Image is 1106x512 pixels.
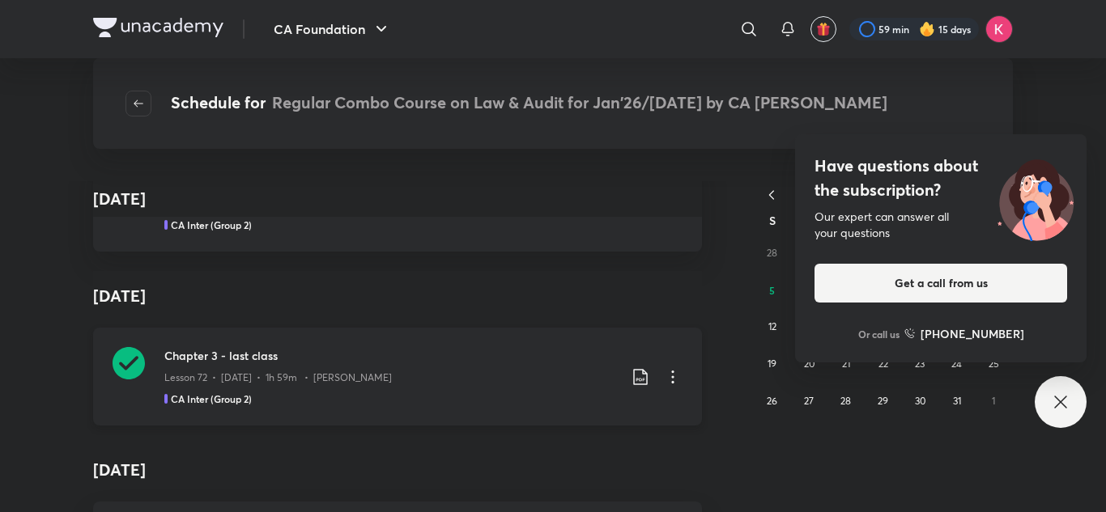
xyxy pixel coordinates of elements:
[769,284,775,297] abbr: October 5, 2025
[789,186,977,206] button: [DATE]
[985,154,1087,241] img: ttu_illustration_new.svg
[796,388,822,414] button: October 27, 2025
[858,327,900,341] p: Or call us
[759,351,785,377] button: October 19, 2025
[878,395,888,407] abbr: October 29, 2025
[804,358,815,370] abbr: October 20, 2025
[768,358,776,370] abbr: October 19, 2025
[944,351,970,377] button: October 24, 2025
[907,351,933,377] button: October 23, 2025
[810,16,836,42] button: avatar
[921,325,1024,342] h6: [PHONE_NUMBER]
[953,395,961,407] abbr: October 31, 2025
[944,388,970,414] button: October 31, 2025
[870,388,896,414] button: October 29, 2025
[768,320,776,332] abbr: October 12, 2025
[840,395,851,407] abbr: October 28, 2025
[759,277,785,303] button: October 5, 2025
[171,391,252,406] h5: CA Inter (Group 2)
[815,209,1067,241] div: Our expert can answer all your questions
[759,388,785,414] button: October 26, 2025
[833,351,859,377] button: October 21, 2025
[815,264,1067,303] button: Get a call from us
[915,395,925,407] abbr: October 30, 2025
[93,328,702,425] a: Chapter 3 - last classLesson 72 • [DATE] • 1h 59m • [PERSON_NAME]CA Inter (Group 2)
[264,13,401,45] button: CA Foundation
[93,187,146,211] h4: [DATE]
[93,18,223,37] img: Company Logo
[833,388,859,414] button: October 28, 2025
[989,358,999,370] abbr: October 25, 2025
[919,21,935,37] img: streak
[93,18,223,41] a: Company Logo
[759,314,785,340] button: October 12, 2025
[164,370,392,385] p: Lesson 72 • [DATE] • 1h 59m • [PERSON_NAME]
[804,395,814,407] abbr: October 27, 2025
[93,271,702,321] h4: [DATE]
[164,347,618,364] h3: Chapter 3 - last class
[985,15,1013,43] img: Keshav sachdeva
[870,351,896,377] button: October 22, 2025
[878,358,888,370] abbr: October 22, 2025
[907,388,933,414] button: October 30, 2025
[272,91,887,113] span: Regular Combo Course on Law & Audit for Jan'26/[DATE] by CA [PERSON_NAME]
[171,218,252,232] h5: CA Inter (Group 2)
[815,154,1067,202] h4: Have questions about the subscription?
[171,91,887,116] h4: Schedule for
[769,213,776,228] abbr: Sunday
[767,395,777,407] abbr: October 26, 2025
[93,445,702,495] h4: [DATE]
[796,351,822,377] button: October 20, 2025
[816,22,831,36] img: avatar
[951,358,962,370] abbr: October 24, 2025
[842,358,850,370] abbr: October 21, 2025
[981,351,1006,377] button: October 25, 2025
[904,325,1024,342] a: [PHONE_NUMBER]
[915,358,925,370] abbr: October 23, 2025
